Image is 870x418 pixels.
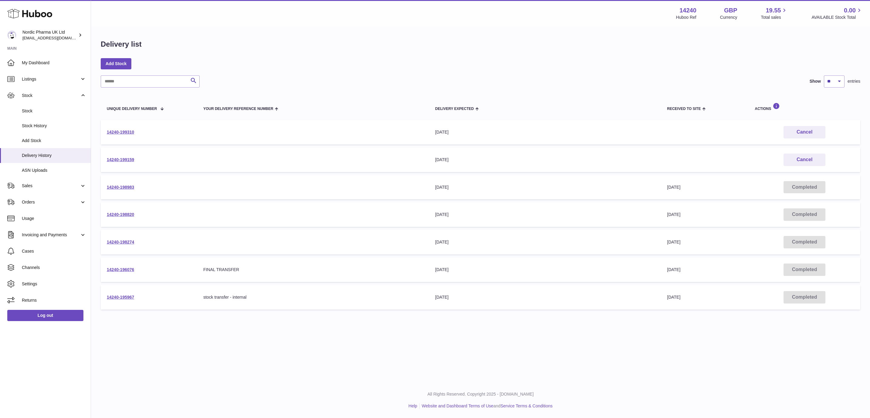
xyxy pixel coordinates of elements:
[420,403,552,409] li: and
[422,403,493,408] a: Website and Dashboard Terms of Use
[22,93,80,98] span: Stock
[101,58,131,69] a: Add Stock
[107,107,157,111] span: Unique Delivery Number
[435,294,655,300] div: [DATE]
[203,267,423,273] div: FINAL TRANSFER
[96,391,865,397] p: All Rights Reserved. Copyright 2025 - [DOMAIN_NAME]
[784,154,825,166] button: Cancel
[848,78,860,84] span: entries
[203,107,273,111] span: Your Delivery Reference Number
[7,310,83,321] a: Log out
[435,107,474,111] span: Delivery Expected
[22,123,86,129] span: Stock History
[679,6,696,15] strong: 14240
[761,15,788,20] span: Total sales
[811,6,863,20] a: 0.00 AVAILABLE Stock Total
[22,265,86,270] span: Channels
[784,126,825,138] button: Cancel
[107,240,134,244] a: 14240-198274
[107,295,134,300] a: 14240-195967
[667,185,680,190] span: [DATE]
[667,295,680,300] span: [DATE]
[203,294,423,300] div: stock transfer - internal
[724,6,737,15] strong: GBP
[667,240,680,244] span: [DATE]
[22,60,86,66] span: My Dashboard
[811,15,863,20] span: AVAILABLE Stock Total
[667,212,680,217] span: [DATE]
[761,6,788,20] a: 19.55 Total sales
[107,267,134,272] a: 14240-196076
[22,76,80,82] span: Listings
[22,297,86,303] span: Returns
[22,248,86,254] span: Cases
[501,403,553,408] a: Service Terms & Conditions
[810,78,821,84] label: Show
[22,183,80,189] span: Sales
[435,239,655,245] div: [DATE]
[755,103,854,111] div: Actions
[667,107,701,111] span: Received to Site
[22,232,80,238] span: Invoicing and Payments
[7,31,16,40] img: internalAdmin-14240@internal.huboo.com
[22,199,80,205] span: Orders
[101,39,142,49] h1: Delivery list
[107,185,134,190] a: 14240-198983
[435,212,655,217] div: [DATE]
[22,168,86,173] span: ASN Uploads
[766,6,781,15] span: 19.55
[22,138,86,144] span: Add Stock
[107,157,134,162] a: 14240-199159
[720,15,737,20] div: Currency
[676,15,696,20] div: Huboo Ref
[107,130,134,134] a: 14240-199310
[435,129,655,135] div: [DATE]
[22,153,86,158] span: Delivery History
[409,403,417,408] a: Help
[435,157,655,163] div: [DATE]
[435,267,655,273] div: [DATE]
[844,6,856,15] span: 0.00
[22,108,86,114] span: Stock
[435,184,655,190] div: [DATE]
[22,281,86,287] span: Settings
[107,212,134,217] a: 14240-198820
[22,35,89,40] span: [EMAIL_ADDRESS][DOMAIN_NAME]
[667,267,680,272] span: [DATE]
[22,216,86,221] span: Usage
[22,29,77,41] div: Nordic Pharma UK Ltd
